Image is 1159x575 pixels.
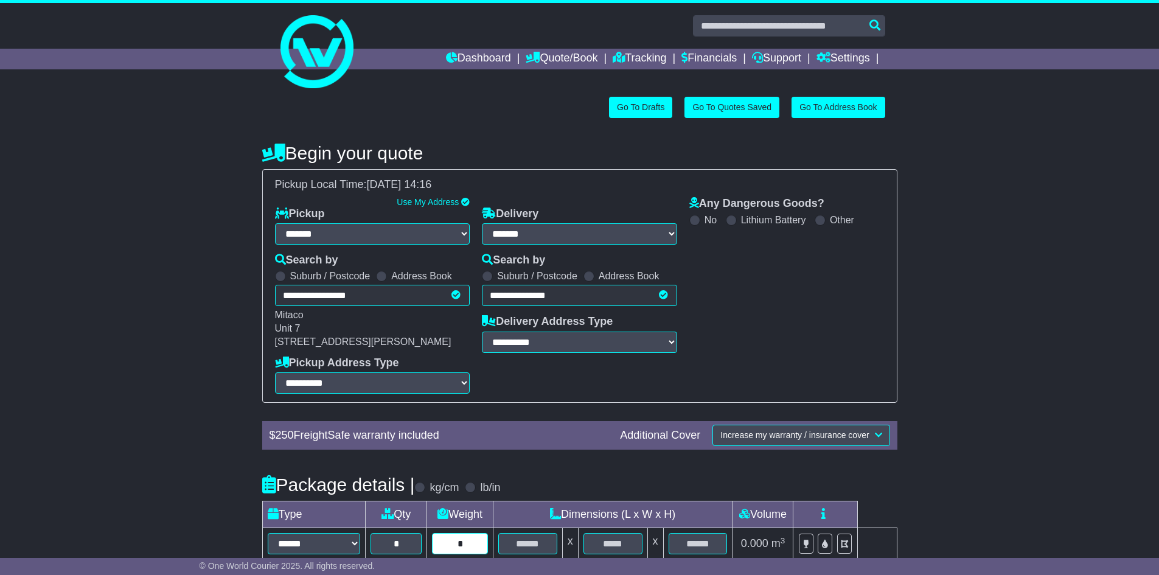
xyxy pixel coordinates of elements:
sup: 3 [781,536,785,545]
label: Suburb / Postcode [497,270,577,282]
div: Pickup Local Time: [269,178,891,192]
label: Address Book [599,270,660,282]
label: Lithium Battery [741,214,806,226]
a: Tracking [613,49,666,69]
a: Dashboard [446,49,511,69]
div: $ FreightSafe warranty included [263,429,614,442]
button: Increase my warranty / insurance cover [712,425,889,446]
label: No [705,214,717,226]
a: Quote/Book [526,49,597,69]
td: Qty [366,501,427,528]
span: 0.000 [741,537,768,549]
a: Go To Drafts [609,97,672,118]
label: Any Dangerous Goods? [689,197,824,211]
td: Type [262,501,366,528]
a: Go To Address Book [792,97,885,118]
span: Unit 7 [275,323,301,333]
h4: Package details | [262,475,415,495]
label: Address Book [391,270,452,282]
label: Other [830,214,854,226]
td: Volume [733,501,793,528]
label: lb/in [480,481,500,495]
label: Pickup Address Type [275,357,399,370]
span: Mitaco [275,310,304,320]
span: m [771,537,785,549]
label: Pickup [275,207,325,221]
span: Increase my warranty / insurance cover [720,430,869,440]
label: Search by [275,254,338,267]
label: Delivery Address Type [482,315,613,329]
td: x [647,528,663,560]
td: Weight [427,501,493,528]
a: Use My Address [397,197,459,207]
td: x [562,528,578,560]
span: [DATE] 14:16 [367,178,432,190]
td: Dimensions (L x W x H) [493,501,733,528]
span: [STREET_ADDRESS][PERSON_NAME] [275,336,451,347]
div: Additional Cover [614,429,706,442]
label: Delivery [482,207,538,221]
a: Support [752,49,801,69]
a: Go To Quotes Saved [684,97,779,118]
label: Suburb / Postcode [290,270,371,282]
label: Search by [482,254,545,267]
h4: Begin your quote [262,143,897,163]
label: kg/cm [430,481,459,495]
span: © One World Courier 2025. All rights reserved. [200,561,375,571]
a: Settings [816,49,870,69]
a: Financials [681,49,737,69]
span: 250 [276,429,294,441]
